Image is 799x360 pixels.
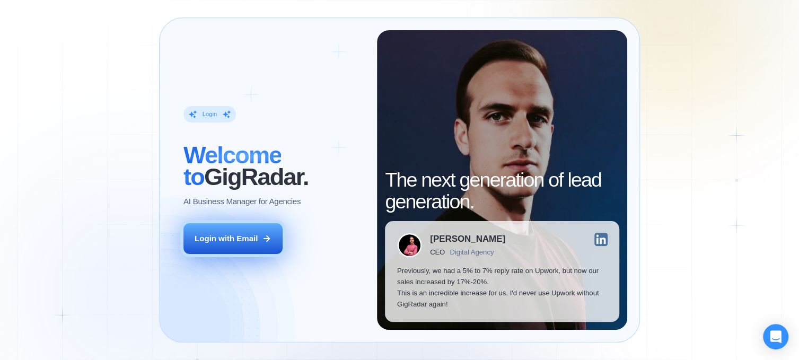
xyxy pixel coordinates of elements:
[183,142,281,190] span: Welcome to
[430,235,505,244] div: [PERSON_NAME]
[430,248,445,256] div: CEO
[203,110,217,118] div: Login
[763,324,788,349] div: Open Intercom Messenger
[397,266,608,310] p: Previously, we had a 5% to 7% reply rate on Upwork, but now our sales increased by 17%-20%. This ...
[183,144,365,188] h2: ‍ GigRadar.
[385,169,619,213] h2: The next generation of lead generation.
[183,196,301,207] p: AI Business Manager for Agencies
[195,233,258,244] div: Login with Email
[450,248,494,256] div: Digital Agency
[183,223,282,254] button: Login with Email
